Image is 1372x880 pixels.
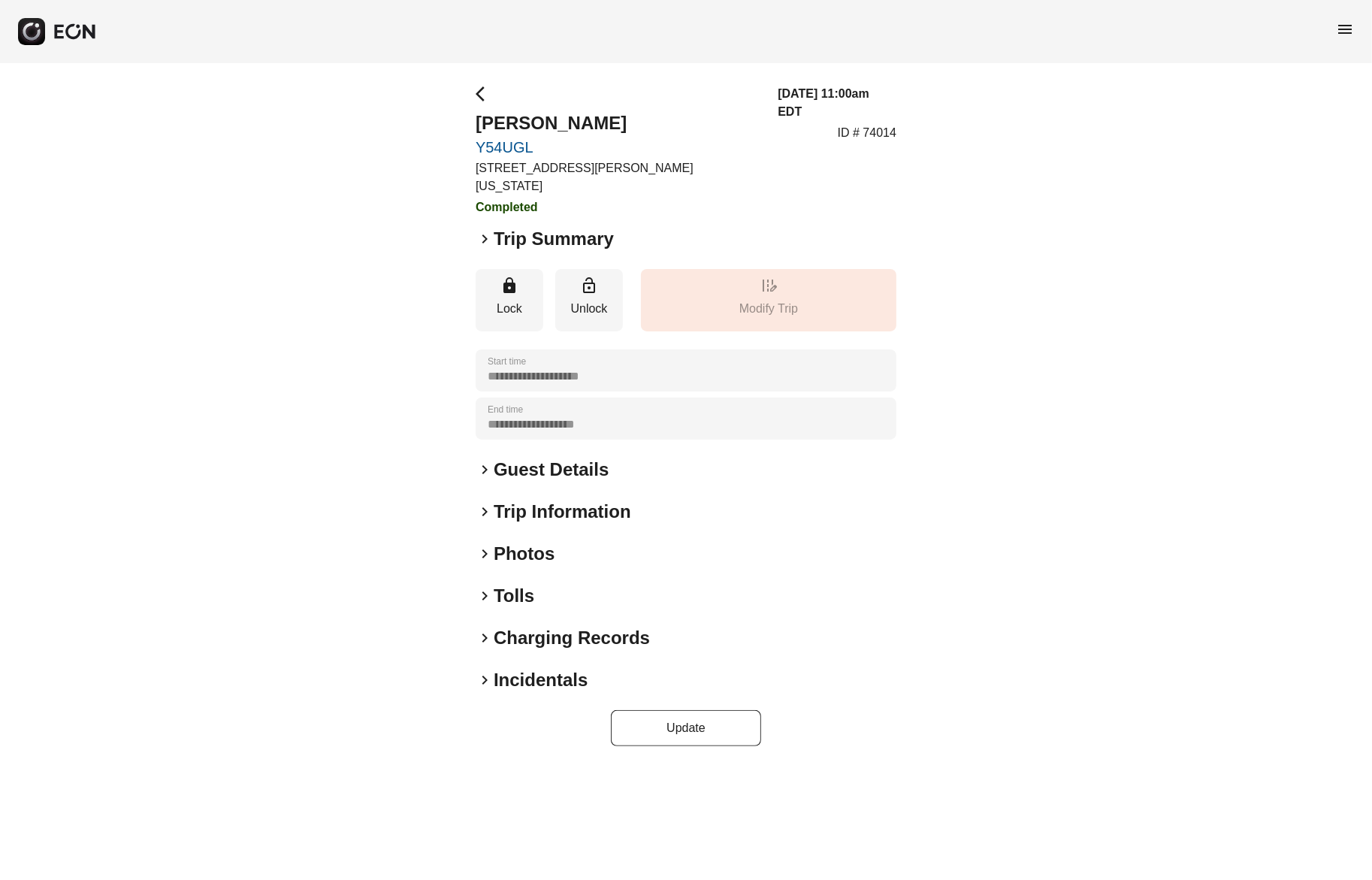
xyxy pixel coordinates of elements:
h2: Trip Summary [494,227,614,251]
span: arrow_back_ios [476,85,494,103]
span: keyboard_arrow_right [476,230,494,248]
span: keyboard_arrow_right [476,461,494,479]
p: Unlock [563,300,615,318]
span: keyboard_arrow_right [476,545,494,563]
h2: Incidentals [494,668,588,692]
h2: Guest Details [494,458,609,482]
p: ID # 74014 [838,124,896,142]
a: Y54UGL [476,138,760,156]
button: Unlock [555,269,623,331]
span: keyboard_arrow_right [476,629,494,647]
span: keyboard_arrow_right [476,587,494,605]
span: keyboard_arrow_right [476,671,494,689]
h2: Charging Records [494,626,650,650]
h3: Completed [476,198,760,216]
p: [STREET_ADDRESS][PERSON_NAME][US_STATE] [476,159,760,195]
h2: [PERSON_NAME] [476,111,760,135]
h3: [DATE] 11:00am EDT [778,85,896,121]
button: Lock [476,269,543,331]
h2: Trip Information [494,500,631,524]
span: lock_open [580,277,598,295]
h2: Photos [494,542,555,566]
button: Update [611,710,761,746]
span: menu [1336,20,1354,38]
p: Lock [483,300,536,318]
span: lock [500,277,518,295]
h2: Tolls [494,584,534,608]
span: keyboard_arrow_right [476,503,494,521]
